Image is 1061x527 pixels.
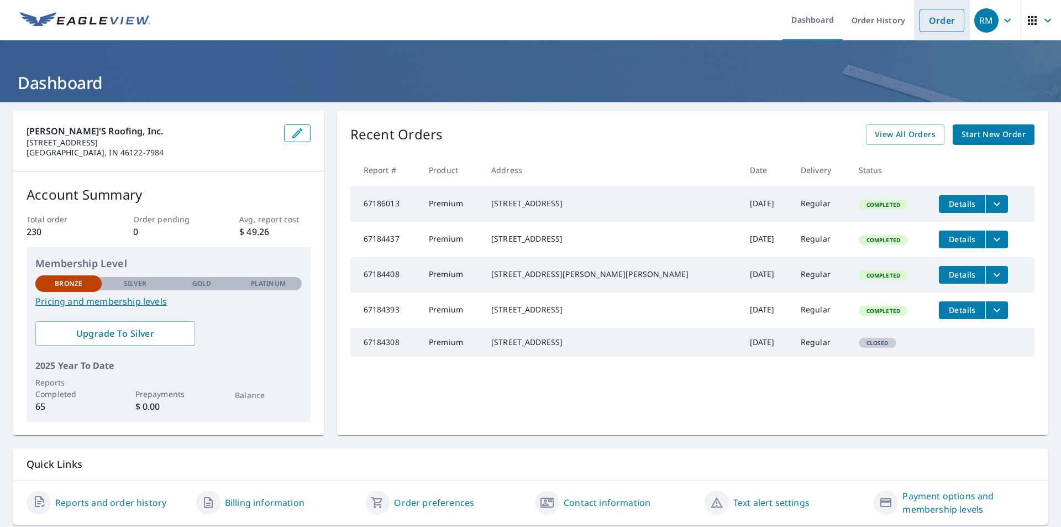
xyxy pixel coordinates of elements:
p: 2025 Year To Date [35,359,302,372]
p: Silver [124,279,147,289]
button: detailsBtn-67184408 [939,266,985,284]
span: Details [946,269,979,280]
td: Premium [420,293,482,328]
td: 67184393 [350,293,420,328]
th: Report # [350,154,420,186]
p: Total order [27,213,97,225]
p: Balance [235,389,301,401]
button: detailsBtn-67186013 [939,195,985,213]
span: Start New Order [962,128,1026,142]
p: Quick Links [27,457,1034,471]
p: Account Summary [27,185,311,205]
a: Reports and order history [55,496,166,509]
p: Gold [192,279,211,289]
div: [STREET_ADDRESS] [491,198,732,209]
td: Regular [792,222,850,257]
p: [PERSON_NAME]'s Roofing, Inc. [27,124,275,138]
button: detailsBtn-67184437 [939,231,985,248]
button: filesDropdownBtn-67184393 [985,301,1008,319]
span: Details [946,234,979,244]
td: Regular [792,328,850,357]
th: Delivery [792,154,850,186]
p: Bronze [55,279,82,289]
td: [DATE] [741,293,792,328]
a: Start New Order [953,124,1034,145]
a: Pricing and membership levels [35,295,302,308]
p: Avg. report cost [239,213,310,225]
span: Completed [860,272,907,279]
a: Order preferences [394,496,474,509]
td: [DATE] [741,257,792,293]
th: Date [741,154,792,186]
div: [STREET_ADDRESS] [491,233,732,244]
th: Product [420,154,482,186]
div: [STREET_ADDRESS] [491,304,732,315]
td: Regular [792,257,850,293]
td: Premium [420,222,482,257]
p: Reports Completed [35,377,102,400]
button: filesDropdownBtn-67184408 [985,266,1008,284]
td: 67184408 [350,257,420,293]
a: View All Orders [866,124,944,145]
td: [DATE] [741,328,792,357]
span: Upgrade To Silver [44,327,186,340]
span: Completed [860,201,907,208]
p: [GEOGRAPHIC_DATA], IN 46122-7984 [27,148,275,158]
p: Prepayments [135,388,202,400]
h1: Dashboard [13,71,1048,94]
span: Closed [860,339,895,347]
a: Payment options and membership levels [902,489,1034,516]
p: 65 [35,400,102,413]
button: detailsBtn-67184393 [939,301,985,319]
a: Contact information [564,496,650,509]
td: 67186013 [350,186,420,222]
a: Billing information [225,496,304,509]
div: [STREET_ADDRESS][PERSON_NAME][PERSON_NAME] [491,269,732,280]
p: 0 [133,225,204,238]
p: $ 0.00 [135,400,202,413]
span: Details [946,305,979,315]
p: Recent Orders [350,124,443,145]
td: Premium [420,328,482,357]
div: RM [974,8,999,33]
p: Platinum [251,279,286,289]
button: filesDropdownBtn-67186013 [985,195,1008,213]
p: Order pending [133,213,204,225]
p: Membership Level [35,256,302,271]
th: Address [482,154,741,186]
span: Completed [860,236,907,244]
td: Premium [420,257,482,293]
th: Status [850,154,931,186]
a: Text alert settings [733,496,810,509]
button: filesDropdownBtn-67184437 [985,231,1008,248]
td: [DATE] [741,222,792,257]
td: 67184437 [350,222,420,257]
td: Premium [420,186,482,222]
span: Details [946,199,979,209]
p: [STREET_ADDRESS] [27,138,275,148]
td: Regular [792,293,850,328]
p: $ 49.26 [239,225,310,238]
td: Regular [792,186,850,222]
a: Order [920,9,964,32]
td: 67184308 [350,328,420,357]
div: [STREET_ADDRESS] [491,337,732,348]
a: Upgrade To Silver [35,321,195,346]
span: View All Orders [875,128,936,142]
span: Completed [860,307,907,315]
p: 230 [27,225,97,238]
img: EV Logo [20,12,150,29]
td: [DATE] [741,186,792,222]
